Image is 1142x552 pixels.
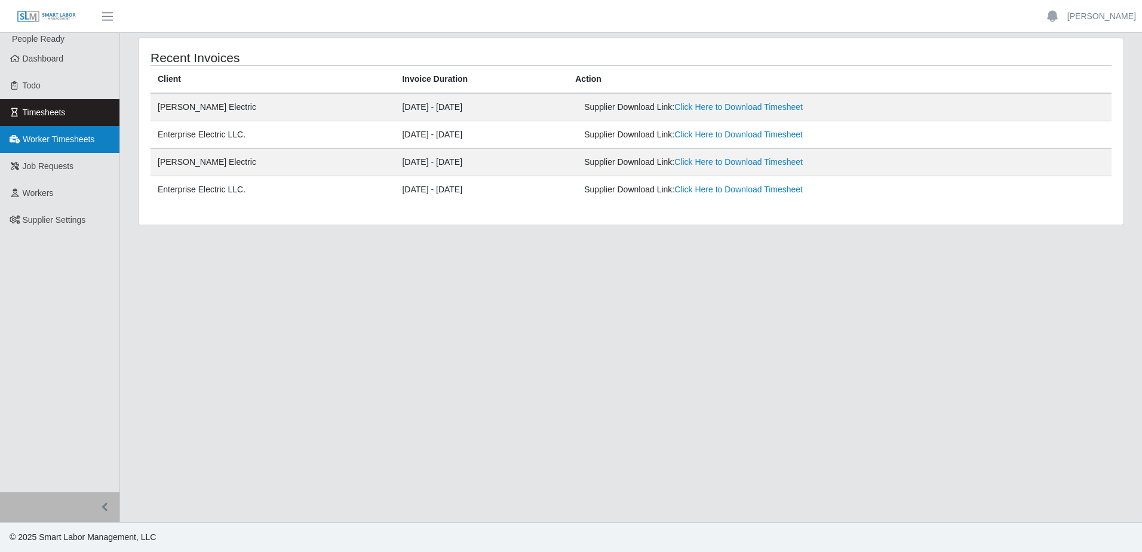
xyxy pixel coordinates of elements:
td: Enterprise Electric LLC. [151,121,395,149]
span: People Ready [12,34,65,44]
span: Workers [23,188,54,198]
td: [DATE] - [DATE] [395,149,568,176]
th: Client [151,66,395,94]
div: Supplier Download Link: [584,156,919,168]
th: Invoice Duration [395,66,568,94]
span: Todo [23,81,41,90]
div: Supplier Download Link: [584,183,919,196]
a: Click Here to Download Timesheet [674,157,803,167]
span: Timesheets [23,108,66,117]
td: [DATE] - [DATE] [395,176,568,204]
td: [PERSON_NAME] Electric [151,149,395,176]
div: Supplier Download Link: [584,101,919,114]
span: Worker Timesheets [23,134,94,144]
th: Action [568,66,1112,94]
h4: Recent Invoices [151,50,541,65]
td: [PERSON_NAME] Electric [151,93,395,121]
span: © 2025 Smart Labor Management, LLC [10,532,156,542]
span: Job Requests [23,161,74,171]
td: [DATE] - [DATE] [395,93,568,121]
a: Click Here to Download Timesheet [674,102,803,112]
div: Supplier Download Link: [584,128,919,141]
a: Click Here to Download Timesheet [674,130,803,139]
span: Supplier Settings [23,215,86,225]
img: SLM Logo [17,10,76,23]
td: Enterprise Electric LLC. [151,176,395,204]
a: Click Here to Download Timesheet [674,185,803,194]
span: Dashboard [23,54,64,63]
td: [DATE] - [DATE] [395,121,568,149]
a: [PERSON_NAME] [1067,10,1136,23]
